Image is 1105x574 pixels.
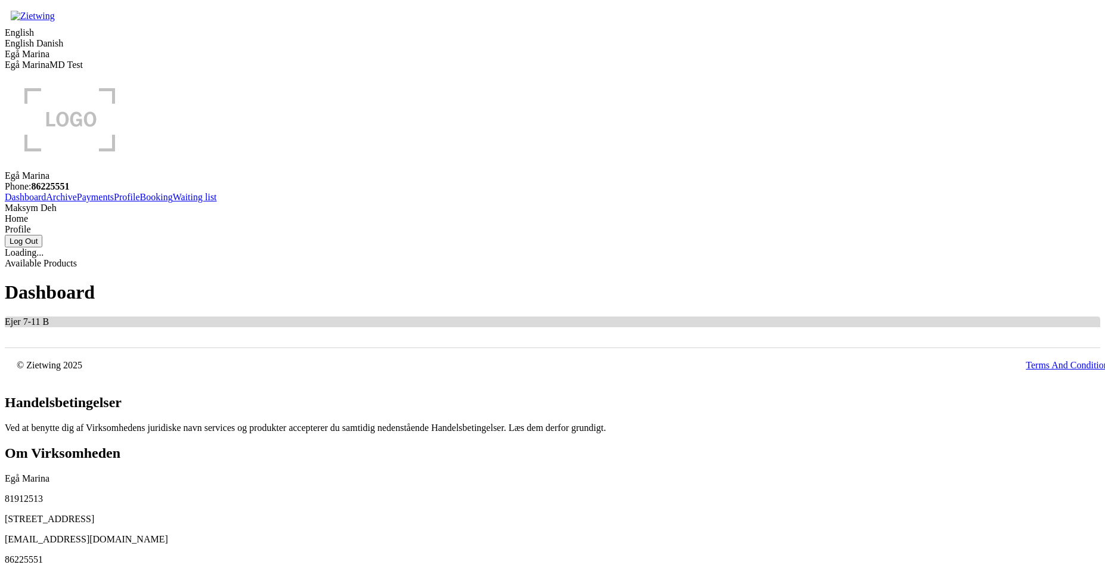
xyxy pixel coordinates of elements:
div: Phone: [5,181,1100,192]
a: English [5,38,34,48]
a: Waiting list [173,192,217,202]
a: Archive [46,192,77,202]
img: logo [5,70,135,168]
span: Egå Marina [5,49,49,59]
h2: Om Virksomheden [5,445,1100,461]
a: Profile [114,192,140,202]
span: Maksym Deh [5,203,57,213]
a: Booking [140,192,173,202]
div: Ejer 7-11 B [5,317,1100,327]
span: English [5,27,34,38]
h2: Handelsbetingelser [5,395,1100,411]
p: [STREET_ADDRESS] [5,514,1100,525]
a: Payments [77,192,114,202]
img: Zietwing [5,5,61,27]
a: Dashboard [5,192,46,202]
button: Log Out [5,235,42,247]
div: Egå Marina [5,170,1100,181]
div: Home [5,213,1100,224]
div: Profile [5,224,1100,235]
a: Egå Marina [5,60,49,70]
strong: 86225551 [31,181,69,191]
p: 81912513 [5,494,1100,504]
p: Ved at benytte dig af Virksomhedens juridiske navn services og produkter accepterer du samtidig n... [5,423,1100,433]
p: [EMAIL_ADDRESS][DOMAIN_NAME] [5,534,1100,545]
p: Egå Marina [5,473,1100,484]
div: Available Products [5,258,1100,269]
div: Loading... [5,247,1100,258]
a: MD Test [49,60,83,70]
h1: Dashboard [5,281,1100,303]
a: Danish [36,38,63,48]
p: 86225551 [5,554,1100,565]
